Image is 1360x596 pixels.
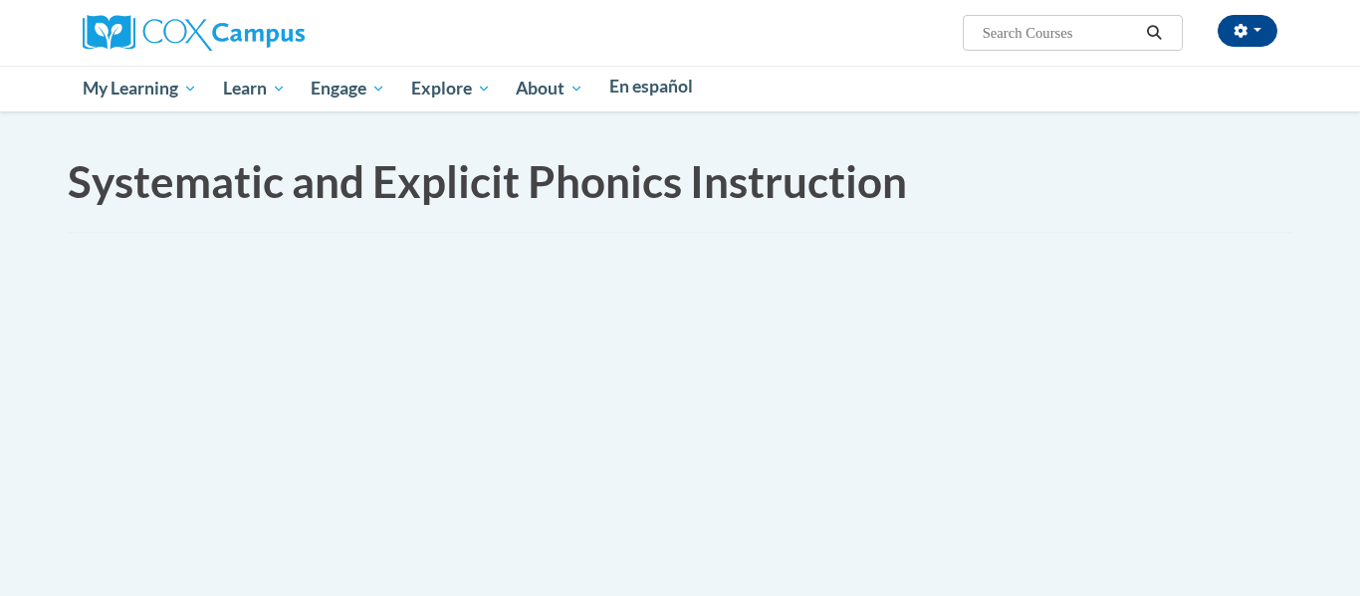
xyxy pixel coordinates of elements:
a: Cox Campus [83,23,305,40]
img: Cox Campus [83,15,305,51]
span: En español [609,76,693,97]
button: Account Settings [1218,15,1277,47]
span: My Learning [83,77,197,100]
a: About [504,66,597,111]
span: Explore [411,77,491,100]
button: Search [1140,21,1170,45]
i:  [1146,26,1164,41]
span: Engage [311,77,385,100]
span: Systematic and Explicit Phonics Instruction [68,155,907,207]
div: Main menu [53,66,1307,111]
span: Learn [223,77,286,100]
input: Search Courses [981,21,1140,45]
a: My Learning [70,66,210,111]
a: Learn [210,66,299,111]
span: About [516,77,583,100]
a: Engage [298,66,398,111]
a: En español [596,66,706,107]
a: Explore [398,66,504,111]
